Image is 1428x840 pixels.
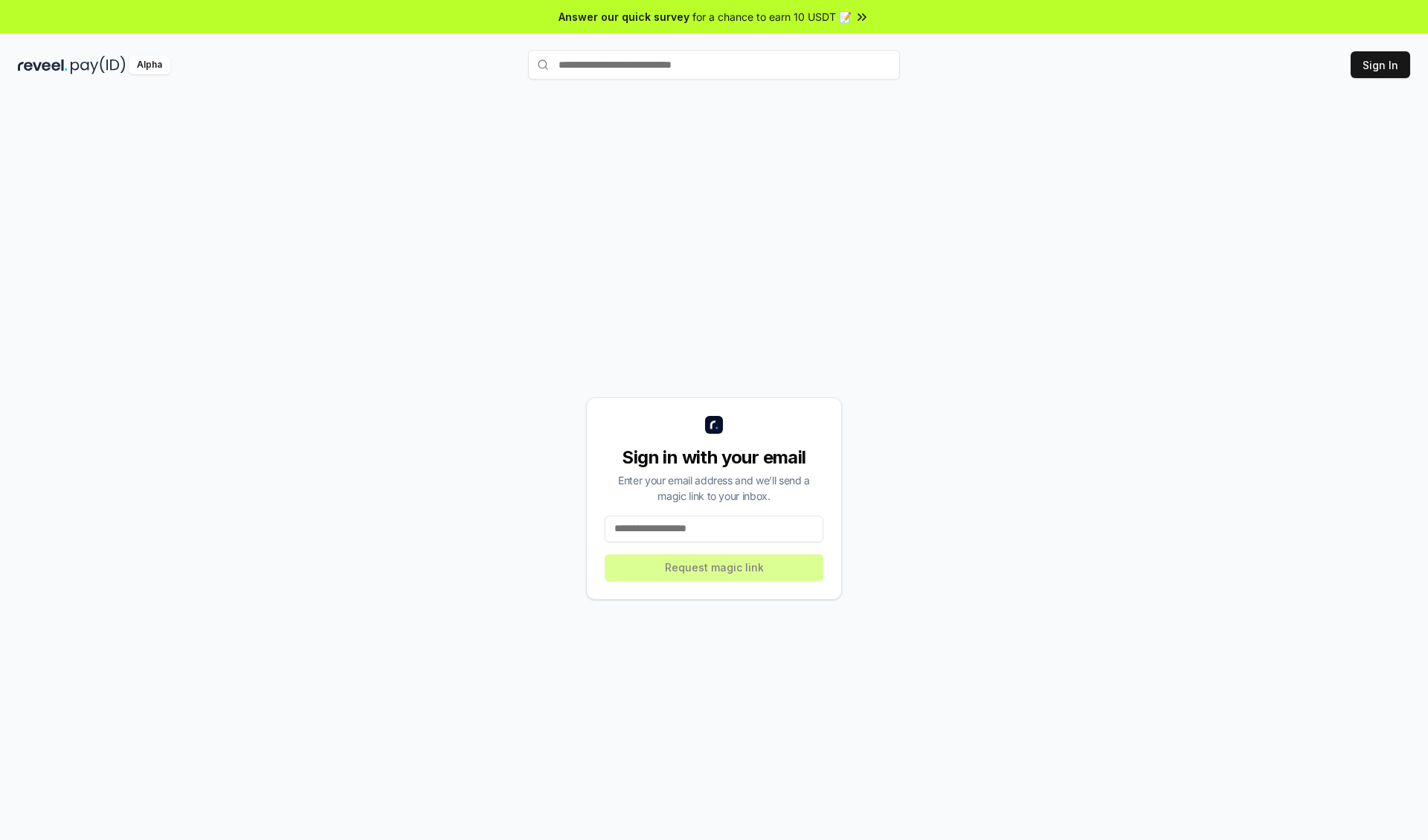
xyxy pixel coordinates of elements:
img: pay_id [71,56,126,74]
div: Enter your email address and we’ll send a magic link to your inbox. [605,472,823,504]
div: Alpha [129,56,170,74]
span: for a chance to earn 10 USDT 📝 [692,9,852,25]
img: reveel_dark [18,56,68,74]
div: Sign in with your email [605,446,823,469]
button: Sign In [1351,51,1410,78]
img: logo_small [705,416,723,434]
span: Answer our quick survey [559,9,689,25]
